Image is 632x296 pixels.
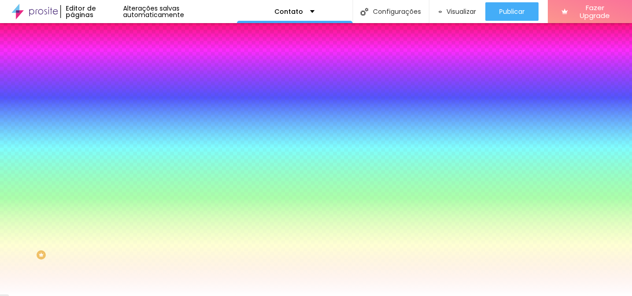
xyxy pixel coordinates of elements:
span: Visualizar [446,8,476,15]
button: Visualizar [429,2,486,21]
button: Publicar [485,2,539,21]
img: Icone [360,8,368,16]
span: Fazer Upgrade [571,4,618,20]
div: Editor de páginas [60,5,123,18]
p: Contato [274,8,303,15]
img: view-1.svg [439,8,442,16]
div: Alterações salvas automaticamente [123,5,237,18]
span: Publicar [499,8,525,15]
